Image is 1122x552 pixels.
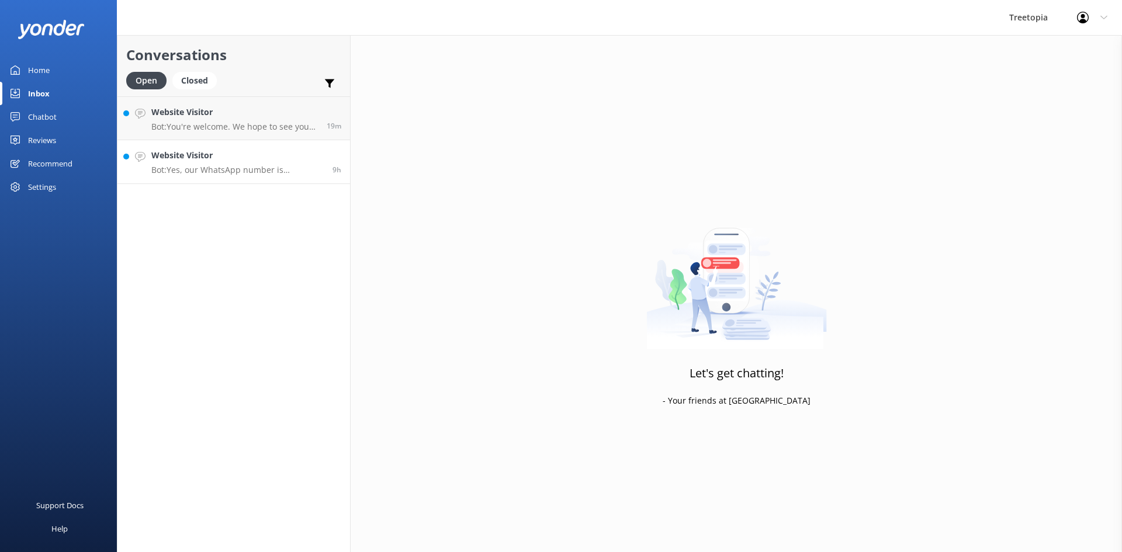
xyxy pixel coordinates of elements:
a: Website VisitorBot:You're welcome. We hope to see you at [GEOGRAPHIC_DATA] soon!19m [117,96,350,140]
div: Chatbot [28,105,57,129]
div: Inbox [28,82,50,105]
div: Reviews [28,129,56,152]
span: Sep 07 2025 05:42pm (UTC -06:00) America/Mexico_City [327,121,341,131]
a: Website VisitorBot:Yes, our WhatsApp number is [PHONE_NUMBER].9h [117,140,350,184]
a: Open [126,74,172,86]
img: yonder-white-logo.png [18,20,85,39]
h3: Let's get chatting! [690,364,784,383]
p: Bot: Yes, our WhatsApp number is [PHONE_NUMBER]. [151,165,324,175]
h4: Website Visitor [151,149,324,162]
div: Support Docs [36,494,84,517]
span: Sep 07 2025 08:02am (UTC -06:00) America/Mexico_City [333,165,341,175]
div: Open [126,72,167,89]
div: Closed [172,72,217,89]
div: Settings [28,175,56,199]
a: Closed [172,74,223,86]
p: Bot: You're welcome. We hope to see you at [GEOGRAPHIC_DATA] soon! [151,121,318,132]
h4: Website Visitor [151,106,318,119]
img: artwork of a man stealing a conversation from at giant smartphone [646,203,827,349]
p: - Your friends at [GEOGRAPHIC_DATA] [663,394,811,407]
div: Help [51,517,68,540]
div: Home [28,58,50,82]
h2: Conversations [126,44,341,66]
div: Recommend [28,152,72,175]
